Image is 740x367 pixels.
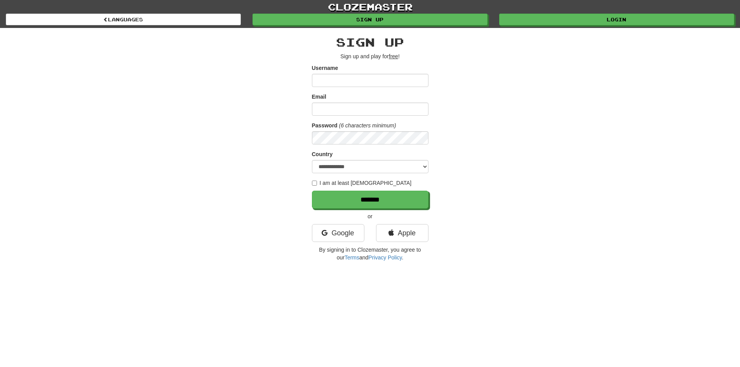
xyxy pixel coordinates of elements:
u: free [389,53,398,59]
label: I am at least [DEMOGRAPHIC_DATA] [312,179,412,187]
em: (6 characters minimum) [339,122,396,129]
a: Sign up [252,14,488,25]
label: Country [312,150,333,158]
a: Languages [6,14,241,25]
label: Password [312,122,338,129]
h2: Sign up [312,36,428,49]
a: Privacy Policy [368,254,402,261]
p: or [312,212,428,220]
label: Username [312,64,338,72]
input: I am at least [DEMOGRAPHIC_DATA] [312,181,317,186]
p: By signing in to Clozemaster, you agree to our and . [312,246,428,261]
a: Apple [376,224,428,242]
a: Google [312,224,364,242]
a: Login [499,14,734,25]
label: Email [312,93,326,101]
a: Terms [345,254,359,261]
p: Sign up and play for ! [312,52,428,60]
